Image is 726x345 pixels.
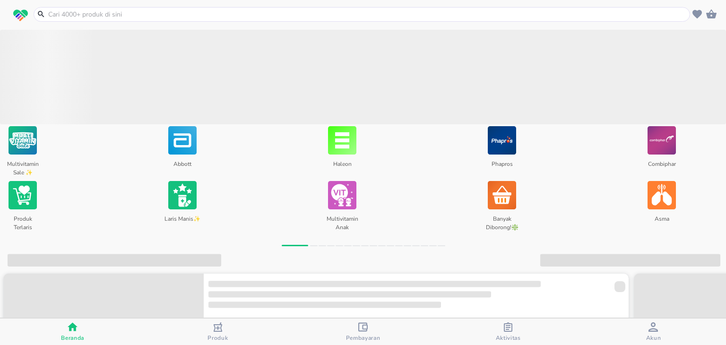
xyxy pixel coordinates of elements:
[496,334,521,342] span: Aktivitas
[4,156,41,173] p: Multivitamin Sale ✨
[4,211,41,228] p: Produk Terlaris
[648,124,676,156] img: Combiphar
[168,179,197,211] img: Laris Manis✨
[290,319,435,345] button: Pembayaran
[643,156,680,173] p: Combiphar
[61,334,84,342] span: Beranda
[164,156,201,173] p: Abbott
[168,124,197,156] img: Abbott
[164,211,201,228] p: Laris Manis✨
[674,255,718,267] span: Lihat Semua
[643,211,680,228] p: Asma
[671,252,720,269] button: Lihat Semua
[648,179,676,211] img: Asma
[646,334,661,342] span: Akun
[47,9,688,19] input: Cari 4000+ produk di sini
[328,124,356,156] img: Haleon
[483,156,520,173] p: Phapros
[9,124,37,156] img: Multivitamin Sale ✨
[323,156,361,173] p: Haleon
[346,334,380,342] span: Pembayaran
[436,319,581,345] button: Aktivitas
[145,319,290,345] button: Produk
[488,179,516,211] img: Banyak Diborong!❇️
[483,211,520,228] p: Banyak Diborong!❇️
[328,179,356,211] img: Multivitamin Anak
[208,278,609,286] p: POLIDENT DENTURE ADHESIVE FRESH MINT GSK KRIM
[488,124,516,156] img: Phapros
[207,334,228,342] span: Produk
[11,276,22,285] p: - 1 %
[208,286,611,293] p: DUS, TUBE 60 g
[323,211,361,228] p: Multivitamin Anak
[704,7,718,21] button: 40
[642,276,653,285] p: - 1 %
[13,9,28,22] img: logo_swiperx_s.bd005f3b.svg
[9,179,37,211] img: Produk Terlaris
[581,319,726,345] button: Akun
[711,5,723,15] span: 40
